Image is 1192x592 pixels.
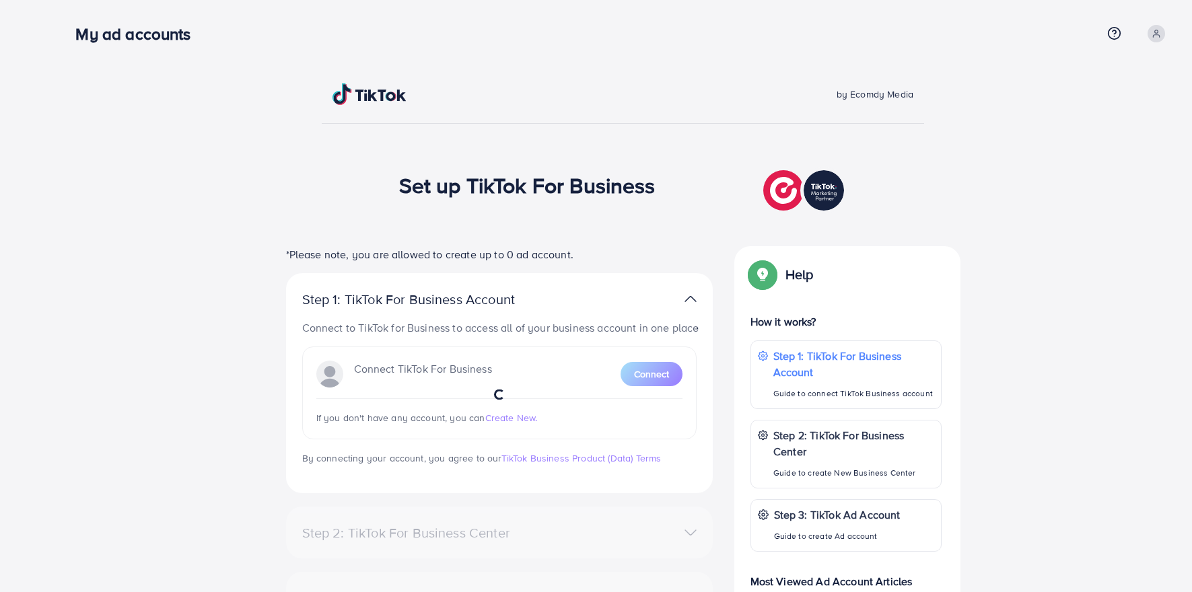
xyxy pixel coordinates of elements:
[399,172,656,198] h1: Set up TikTok For Business
[773,348,934,380] p: Step 1: TikTok For Business Account
[750,262,775,287] img: Popup guide
[685,289,697,309] img: TikTok partner
[773,385,934,402] p: Guide to connect TikTok Business account
[773,465,934,481] p: Guide to create New Business Center
[785,266,814,283] p: Help
[750,562,942,589] p: Most Viewed Ad Account Articles
[774,528,901,544] p: Guide to create Ad account
[302,291,558,307] p: Step 1: TikTok For Business Account
[773,427,934,459] p: Step 2: TikTok For Business Center
[763,167,847,214] img: TikTok partner
[774,507,901,523] p: Step 3: TikTok Ad Account
[286,246,713,262] p: *Please note, you are allowed to create up to 0 ad account.
[750,313,942,330] p: How it works?
[332,83,407,105] img: TikTok
[837,87,913,101] span: by Ecomdy Media
[75,24,201,44] h3: My ad accounts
